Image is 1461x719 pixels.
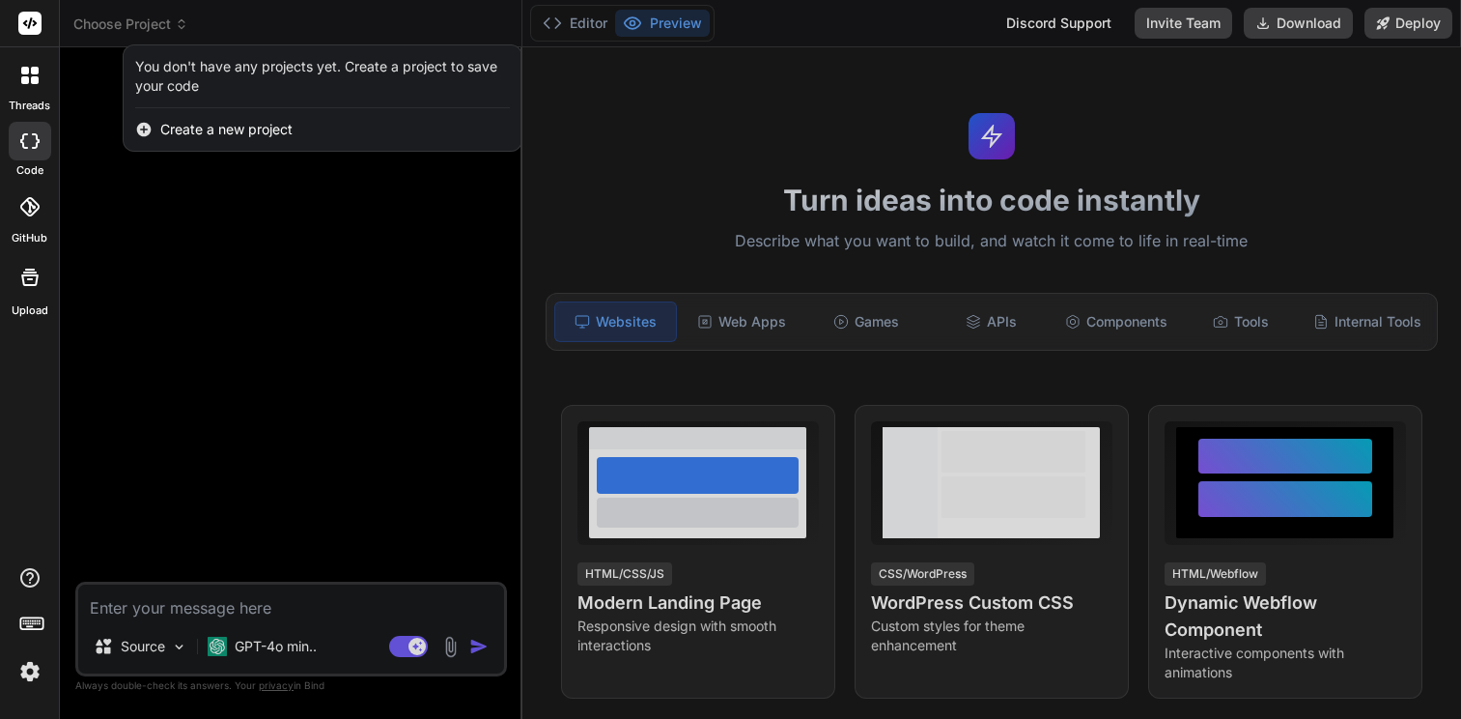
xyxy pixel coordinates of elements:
label: Upload [12,302,48,319]
img: settings [14,655,46,688]
label: code [16,162,43,179]
label: GitHub [12,230,47,246]
label: threads [9,98,50,114]
div: You don't have any projects yet. Create a project to save your code [135,57,510,96]
span: Create a new project [160,120,293,139]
